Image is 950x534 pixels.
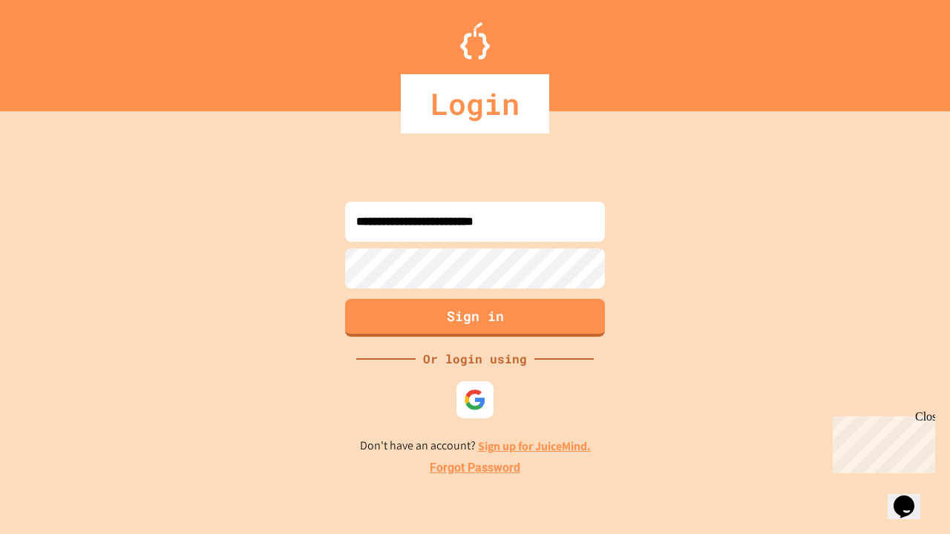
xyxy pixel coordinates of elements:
iframe: chat widget [827,410,935,473]
iframe: chat widget [888,475,935,519]
button: Sign in [345,299,605,337]
p: Don't have an account? [360,437,591,455]
div: Or login using [416,350,534,368]
img: Logo.svg [460,22,490,59]
a: Sign up for JuiceMind. [478,438,591,454]
a: Forgot Password [430,459,520,477]
div: Chat with us now!Close [6,6,102,94]
img: google-icon.svg [464,389,486,411]
div: Login [401,74,549,133]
